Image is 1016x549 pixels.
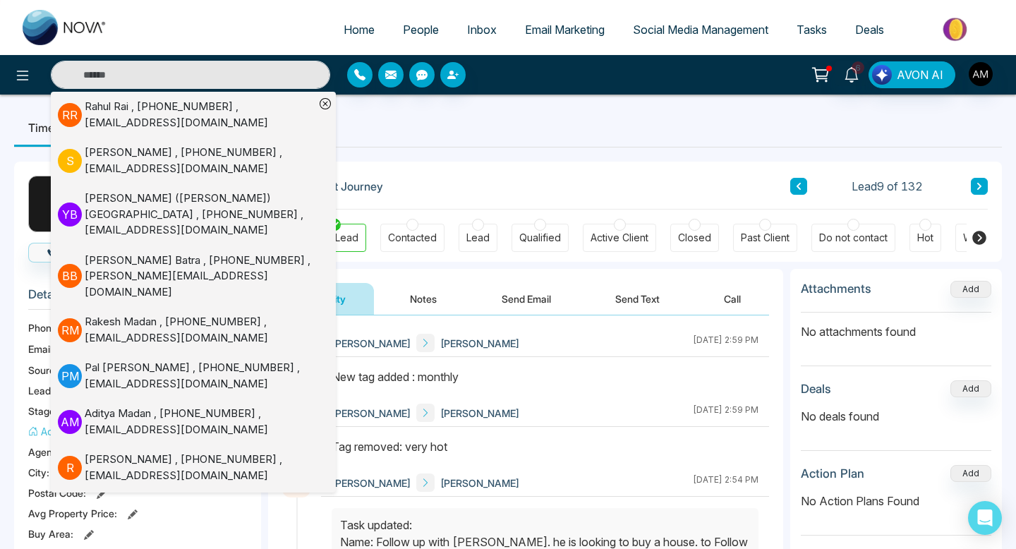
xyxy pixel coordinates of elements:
[440,336,519,351] span: [PERSON_NAME]
[835,61,869,86] a: 6
[678,231,711,245] div: Closed
[58,103,82,127] p: R R
[440,406,519,421] span: [PERSON_NAME]
[696,283,769,315] button: Call
[633,23,768,37] span: Social Media Management
[23,10,107,45] img: Nova CRM Logo
[332,476,411,490] span: [PERSON_NAME]
[511,16,619,43] a: Email Marketing
[28,506,117,521] span: Avg Property Price :
[58,456,82,480] p: R
[58,149,82,173] p: S
[473,283,579,315] button: Send Email
[58,264,82,288] p: B B
[801,382,831,396] h3: Deals
[466,231,490,245] div: Lead
[950,281,991,298] button: Add
[344,23,375,37] span: Home
[14,109,87,147] li: Timeline
[782,16,841,43] a: Tasks
[403,23,439,37] span: People
[467,23,497,37] span: Inbox
[741,231,790,245] div: Past Client
[28,287,247,309] h3: Details
[950,380,991,397] button: Add
[85,145,315,176] div: [PERSON_NAME] , [PHONE_NUMBER] , [EMAIL_ADDRESS][DOMAIN_NAME]
[332,406,411,421] span: [PERSON_NAME]
[968,501,1002,535] div: Open Intercom Messenger
[28,320,60,335] span: Phone:
[801,493,991,509] p: No Action Plans Found
[619,16,782,43] a: Social Media Management
[950,465,991,482] button: Add
[85,314,315,346] div: Rakesh Madan , [PHONE_NUMBER] , [EMAIL_ADDRESS][DOMAIN_NAME]
[591,231,648,245] div: Active Client
[693,404,758,422] div: [DATE] 2:59 PM
[58,203,82,227] p: Y B
[85,360,315,392] div: Pal [PERSON_NAME] , [PHONE_NUMBER] , [EMAIL_ADDRESS][DOMAIN_NAME]
[852,61,864,74] span: 6
[85,191,315,239] div: [PERSON_NAME] ([PERSON_NAME]) [GEOGRAPHIC_DATA] , [PHONE_NUMBER] , [EMAIL_ADDRESS][DOMAIN_NAME]
[801,282,871,296] h3: Attachments
[85,99,315,131] div: Rahul Rai , [PHONE_NUMBER] , [EMAIL_ADDRESS][DOMAIN_NAME]
[85,253,315,301] div: [PERSON_NAME] Batra , [PHONE_NUMBER] , [PERSON_NAME][EMAIL_ADDRESS][DOMAIN_NAME]
[872,65,892,85] img: Lead Flow
[58,318,82,342] p: R M
[28,424,102,439] button: Add Address
[329,16,389,43] a: Home
[693,473,758,492] div: [DATE] 2:54 PM
[389,16,453,43] a: People
[917,231,933,245] div: Hot
[519,231,561,245] div: Qualified
[28,176,85,232] div: S
[453,16,511,43] a: Inbox
[963,231,989,245] div: Warm
[28,342,55,356] span: Email:
[950,282,991,294] span: Add
[797,23,827,37] span: Tasks
[85,406,315,438] div: Aditya Madan , [PHONE_NUMBER] , [EMAIL_ADDRESS][DOMAIN_NAME]
[905,13,1008,45] img: Market-place.gif
[897,66,943,83] span: AVON AI
[852,178,923,195] span: Lead 9 of 132
[855,23,884,37] span: Deals
[28,404,58,418] span: Stage:
[28,363,64,378] span: Source:
[28,526,73,541] span: Buy Area :
[28,485,86,500] span: Postal Code :
[85,452,315,483] div: [PERSON_NAME] , [PHONE_NUMBER] , [EMAIL_ADDRESS][DOMAIN_NAME]
[801,313,991,340] p: No attachments found
[440,476,519,490] span: [PERSON_NAME]
[58,364,82,388] p: P M
[693,334,758,352] div: [DATE] 2:59 PM
[841,16,898,43] a: Deals
[28,243,97,263] button: Call
[801,466,864,481] h3: Action Plan
[28,445,59,459] span: Agent:
[28,465,49,480] span: City :
[869,61,955,88] button: AVON AI
[969,62,993,86] img: User Avatar
[525,23,605,37] span: Email Marketing
[58,410,82,434] p: A M
[587,283,688,315] button: Send Text
[388,231,437,245] div: Contacted
[819,231,888,245] div: Do not contact
[28,383,79,398] span: Lead Type:
[382,283,465,315] button: Notes
[332,336,411,351] span: [PERSON_NAME]
[801,408,991,425] p: No deals found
